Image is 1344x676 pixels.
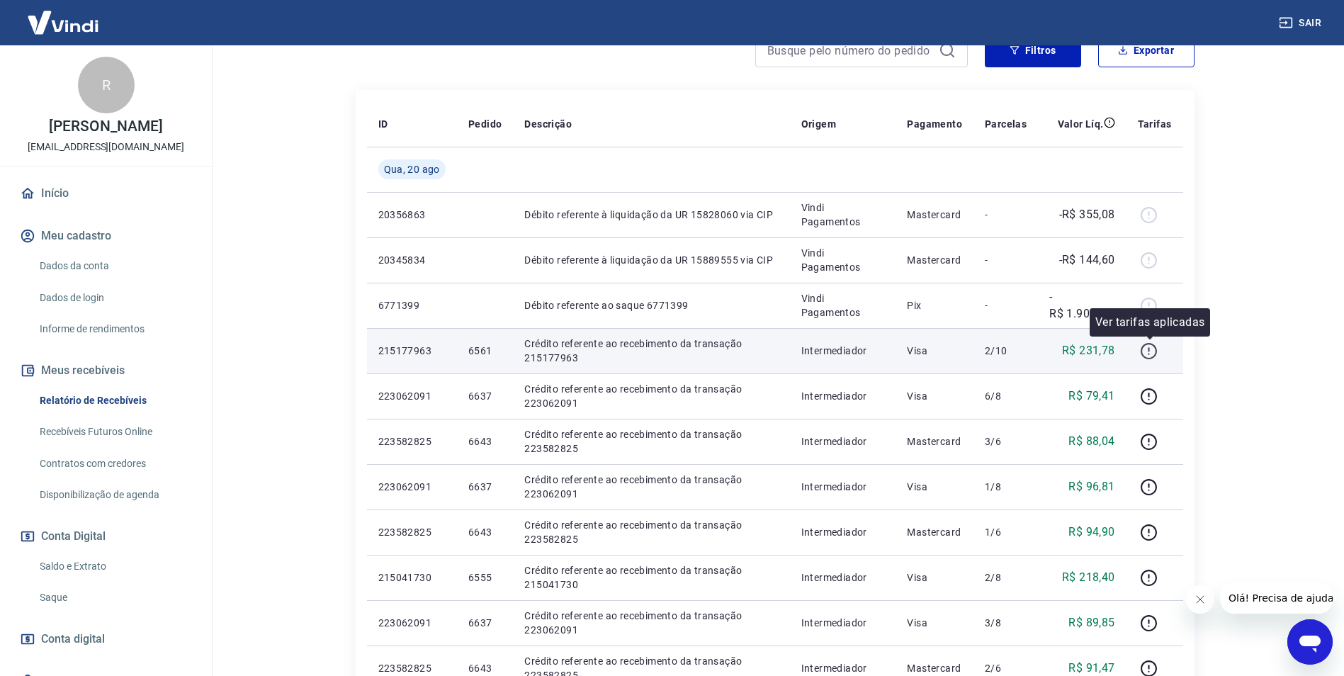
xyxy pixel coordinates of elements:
[378,570,446,585] p: 215041730
[985,661,1027,675] p: 2/6
[378,661,446,675] p: 223582825
[524,563,778,592] p: Crédito referente ao recebimento da transação 215041730
[1098,33,1195,67] button: Exportar
[378,434,446,449] p: 223582825
[1138,117,1172,131] p: Tarifas
[384,162,440,176] span: Qua, 20 ago
[41,629,105,649] span: Conta digital
[468,389,502,403] p: 6637
[801,117,836,131] p: Origem
[78,57,135,113] div: R
[907,344,962,358] p: Visa
[468,616,502,630] p: 6637
[801,661,885,675] p: Intermediador
[34,480,195,509] a: Disponibilização de agenda
[985,253,1027,267] p: -
[468,525,502,539] p: 6643
[378,344,446,358] p: 215177963
[468,661,502,675] p: 6643
[907,661,962,675] p: Mastercard
[17,624,195,655] a: Conta digital
[378,389,446,403] p: 223062091
[1049,288,1114,322] p: -R$ 1.909,17
[34,583,195,612] a: Saque
[34,252,195,281] a: Dados da conta
[801,570,885,585] p: Intermediador
[378,298,446,312] p: 6771399
[468,570,502,585] p: 6555
[468,480,502,494] p: 6637
[801,246,885,274] p: Vindi Pagamentos
[907,480,962,494] p: Visa
[907,389,962,403] p: Visa
[17,355,195,386] button: Meus recebíveis
[985,389,1027,403] p: 6/8
[34,283,195,312] a: Dados de login
[801,201,885,229] p: Vindi Pagamentos
[378,525,446,539] p: 223582825
[17,1,109,44] img: Vindi
[907,298,962,312] p: Pix
[985,33,1081,67] button: Filtros
[1058,117,1104,131] p: Valor Líq.
[524,298,778,312] p: Débito referente ao saque 6771399
[985,117,1027,131] p: Parcelas
[985,344,1027,358] p: 2/10
[801,291,885,320] p: Vindi Pagamentos
[17,178,195,209] a: Início
[34,552,195,581] a: Saldo e Extrato
[378,208,446,222] p: 20356863
[1068,433,1114,450] p: R$ 88,04
[1220,582,1333,614] iframe: Mensagem da empresa
[801,344,885,358] p: Intermediador
[1287,619,1333,665] iframe: Botão para abrir a janela de mensagens
[907,117,962,131] p: Pagamento
[378,117,388,131] p: ID
[378,253,446,267] p: 20345834
[985,298,1027,312] p: -
[34,386,195,415] a: Relatório de Recebíveis
[1059,206,1115,223] p: -R$ 355,08
[985,525,1027,539] p: 1/6
[378,616,446,630] p: 223062091
[985,434,1027,449] p: 3/6
[28,140,184,154] p: [EMAIL_ADDRESS][DOMAIN_NAME]
[34,315,195,344] a: Informe de rendimentos
[1068,524,1114,541] p: R$ 94,90
[1062,342,1115,359] p: R$ 231,78
[907,570,962,585] p: Visa
[1068,614,1114,631] p: R$ 89,85
[1068,388,1114,405] p: R$ 79,41
[801,434,885,449] p: Intermediador
[17,220,195,252] button: Meu cadastro
[985,616,1027,630] p: 3/8
[468,344,502,358] p: 6561
[801,480,885,494] p: Intermediador
[524,473,778,501] p: Crédito referente ao recebimento da transação 223062091
[524,117,572,131] p: Descrição
[985,208,1027,222] p: -
[907,253,962,267] p: Mastercard
[468,117,502,131] p: Pedido
[34,417,195,446] a: Recebíveis Futuros Online
[801,389,885,403] p: Intermediador
[1068,478,1114,495] p: R$ 96,81
[801,525,885,539] p: Intermediador
[524,518,778,546] p: Crédito referente ao recebimento da transação 223582825
[767,40,933,61] input: Busque pelo número do pedido
[1062,569,1115,586] p: R$ 218,40
[1276,10,1327,36] button: Sair
[524,609,778,637] p: Crédito referente ao recebimento da transação 223062091
[907,208,962,222] p: Mastercard
[907,525,962,539] p: Mastercard
[524,427,778,456] p: Crédito referente ao recebimento da transação 223582825
[524,382,778,410] p: Crédito referente ao recebimento da transação 223062091
[524,253,778,267] p: Débito referente à liquidação da UR 15889555 via CIP
[524,208,778,222] p: Débito referente à liquidação da UR 15828060 via CIP
[468,434,502,449] p: 6643
[9,10,119,21] span: Olá! Precisa de ajuda?
[907,434,962,449] p: Mastercard
[1059,252,1115,269] p: -R$ 144,60
[378,480,446,494] p: 223062091
[49,119,162,134] p: [PERSON_NAME]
